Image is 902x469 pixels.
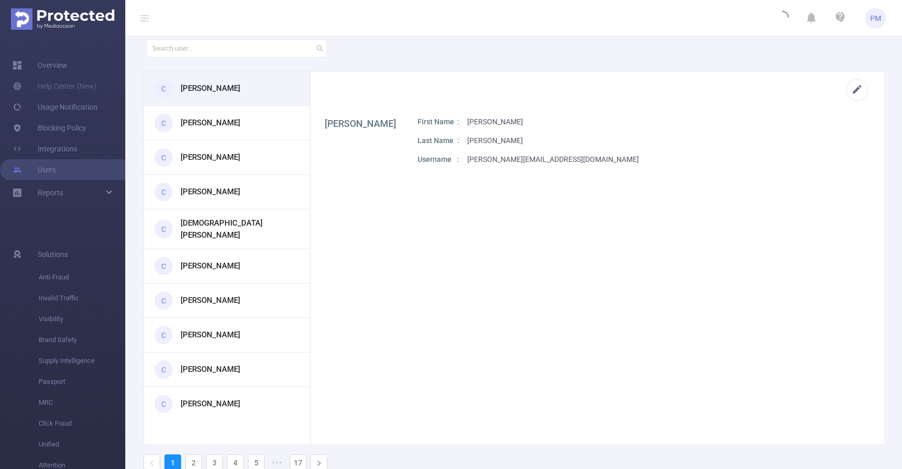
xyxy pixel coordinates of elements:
[181,295,240,307] h3: [PERSON_NAME]
[418,116,459,127] p: First Name
[13,118,86,138] a: Blocking Policy
[13,159,56,180] a: Users
[181,83,240,95] h3: [PERSON_NAME]
[467,154,639,165] p: [PERSON_NAME][EMAIL_ADDRESS][DOMAIN_NAME]
[181,398,240,410] h3: [PERSON_NAME]
[13,97,98,118] a: Usage Notification
[181,217,292,241] h3: [DEMOGRAPHIC_DATA][PERSON_NAME]
[776,11,789,26] i: icon: loading
[418,154,459,165] p: Username
[161,113,166,134] span: C
[39,413,125,434] span: Click Fraud
[11,8,114,30] img: Protected Media
[181,260,240,272] h3: [PERSON_NAME]
[418,135,459,146] p: Last Name
[181,117,240,129] h3: [PERSON_NAME]
[39,309,125,330] span: Visibility
[38,182,63,203] a: Reports
[181,186,240,198] h3: [PERSON_NAME]
[161,219,166,240] span: C
[316,45,324,52] i: icon: search
[181,364,240,376] h3: [PERSON_NAME]
[149,460,155,466] i: icon: left
[467,135,523,146] p: [PERSON_NAME]
[181,329,240,341] h3: [PERSON_NAME]
[39,330,125,350] span: Brand Safety
[39,392,125,413] span: MRC
[39,288,125,309] span: Invalid Traffic
[161,147,166,168] span: C
[38,189,63,197] span: Reports
[147,39,327,57] input: Search user...
[39,350,125,371] span: Supply Intelligence
[38,244,68,265] span: Solutions
[325,116,396,131] h1: [PERSON_NAME]
[13,55,67,76] a: Overview
[161,182,166,203] span: C
[316,460,322,466] i: icon: right
[161,359,166,380] span: C
[181,151,240,163] h3: [PERSON_NAME]
[870,8,881,29] span: PM
[39,434,125,455] span: Unified
[161,325,166,346] span: C
[39,371,125,392] span: Passport
[467,116,523,127] p: [PERSON_NAME]
[161,394,166,415] span: C
[13,138,77,159] a: Integrations
[161,290,166,311] span: C
[161,78,166,99] span: C
[39,267,125,288] span: Anti-Fraud
[161,256,166,277] span: C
